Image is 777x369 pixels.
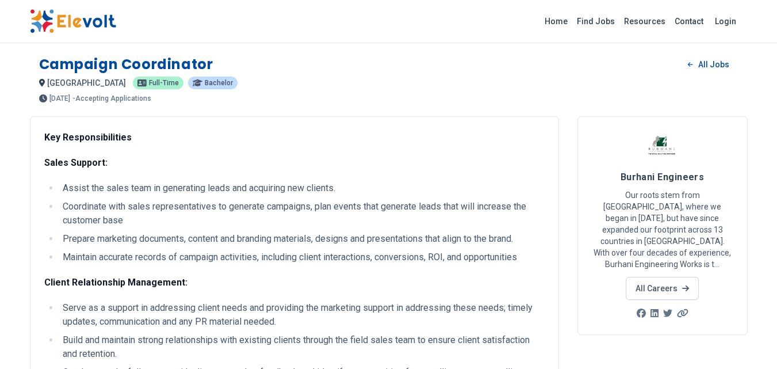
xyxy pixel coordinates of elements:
[572,12,619,31] a: Find Jobs
[540,12,572,31] a: Home
[149,79,179,86] span: Full-time
[59,232,545,246] li: Prepare marketing documents, content and branding materials, designs and presentations that align...
[44,132,132,143] strong: Key Responsibilities
[592,189,733,270] p: Our roots stem from [GEOGRAPHIC_DATA], where we began in [DATE], but have since expanded our foot...
[719,314,777,369] iframe: Chat Widget
[648,131,677,159] img: Burhani Engineers
[59,200,545,227] li: Coordinate with sales representatives to generate campaigns, plan events that generate leads that...
[72,95,151,102] p: - Accepting Applications
[30,9,116,33] img: Elevolt
[59,333,545,361] li: Build and maintain strong relationships with existing clients through the field sales team to ens...
[619,12,670,31] a: Resources
[44,157,108,168] strong: Sales Support:
[49,95,70,102] span: [DATE]
[626,277,699,300] a: All Careers
[670,12,708,31] a: Contact
[59,181,545,195] li: Assist the sales team in generating leads and acquiring new clients.
[59,301,545,329] li: Serve as a support in addressing client needs and providing the marketing support in addressing t...
[621,172,705,182] span: Burhani Engineers
[679,56,738,73] a: All Jobs
[39,55,213,74] h1: Campaign Coordinator
[708,10,743,33] a: Login
[59,250,545,264] li: Maintain accurate records of campaign activities, including client interactions, conversions, ROI...
[44,277,187,288] strong: Client Relationship Management:
[47,78,126,88] span: [GEOGRAPHIC_DATA]
[205,79,233,86] span: Bachelor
